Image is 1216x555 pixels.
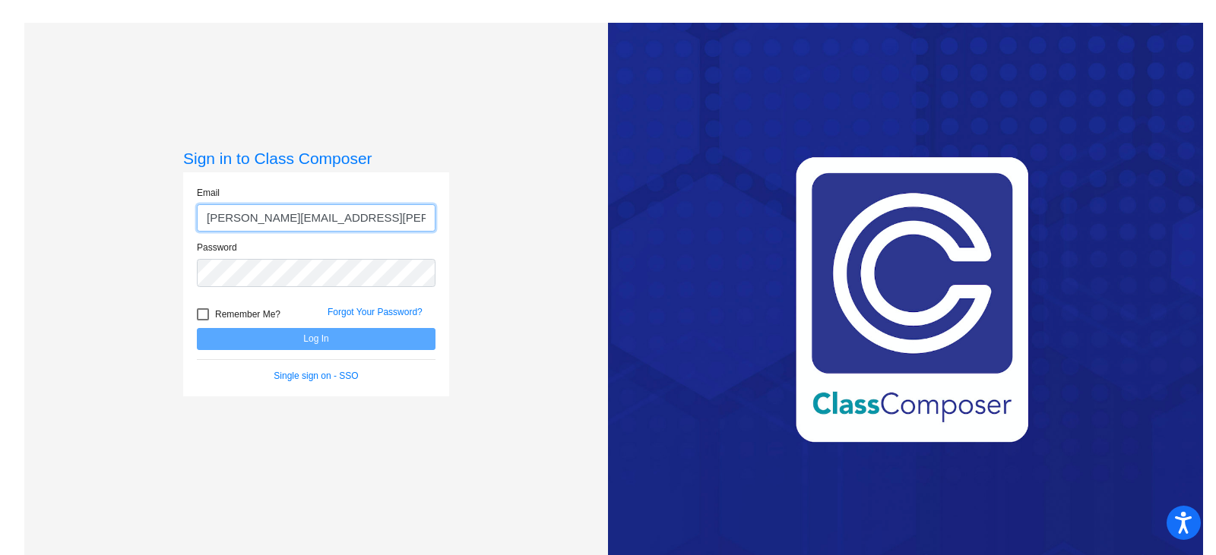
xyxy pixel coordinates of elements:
[197,328,435,350] button: Log In
[215,305,280,323] span: Remember Me?
[197,241,237,254] label: Password
[328,307,423,317] a: Forgot Your Password?
[197,186,220,200] label: Email
[274,371,358,381] a: Single sign on - SSO
[183,149,449,168] h3: Sign in to Class Composer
